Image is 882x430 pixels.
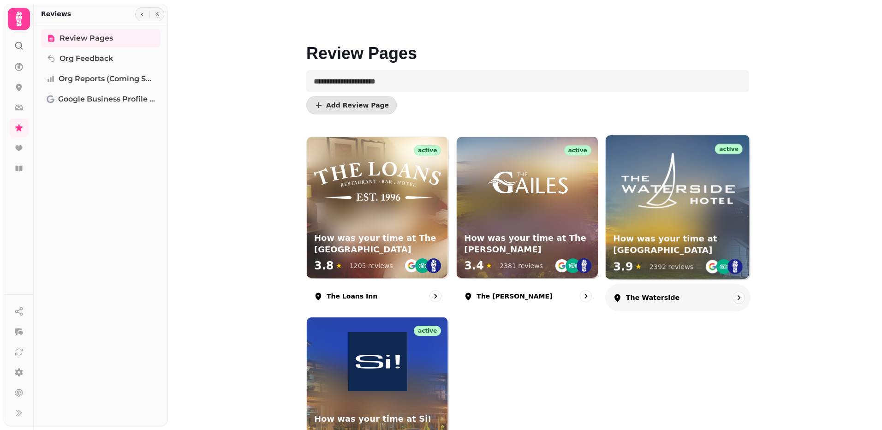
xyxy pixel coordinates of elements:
[415,258,430,273] img: ta-emblem@2x.png
[41,9,71,18] h2: Reviews
[414,326,441,336] div: active
[500,261,543,270] div: 2381 reviews
[414,145,441,155] div: active
[306,22,749,63] h1: Review Pages
[626,293,679,302] p: The Waterside
[60,33,113,44] span: Review Pages
[464,258,484,273] span: 3.4
[456,137,599,310] a: The GailesactiveHow was your time at The GailesHow was your time at The [PERSON_NAME]3.4★2381 rev...
[41,29,161,48] a: Review Pages
[426,258,441,273] img: st.png
[581,292,590,301] svg: go to
[314,162,441,200] img: How was your time at The Loans Inn
[635,261,642,272] span: ★
[327,292,377,301] p: The Loans Inn
[41,90,161,108] a: Google Business Profile (Beta)
[314,258,334,273] span: 3.8
[464,233,591,256] h3: How was your time at The [PERSON_NAME]
[431,292,440,301] svg: go to
[715,144,743,154] div: active
[326,102,389,108] span: Add Review Page
[486,260,492,271] span: ★
[306,137,449,310] a: The Loans InnactiveHow was your time at The Loans InnHow was your time at The [GEOGRAPHIC_DATA]3....
[59,73,155,84] span: Org Reports (coming soon)
[613,259,633,275] span: 3.9
[477,292,552,301] p: The [PERSON_NAME]
[348,332,407,391] img: How was your time at Si!
[613,150,742,211] img: How was your time at The Waterside
[404,258,419,273] img: go-emblem@2x.png
[58,94,155,105] span: Google Business Profile (Beta)
[705,259,720,275] img: go-emblem@2x.png
[564,145,591,155] div: active
[727,259,743,275] img: st.png
[716,259,732,275] img: ta-emblem@2x.png
[314,233,441,256] h3: How was your time at The [GEOGRAPHIC_DATA]
[41,70,161,88] a: Org Reports (coming soon)
[605,135,751,311] a: The WatersideactiveHow was your time at The WatersideHow was your time at [GEOGRAPHIC_DATA]3.9★23...
[486,152,569,211] img: How was your time at The Gailes
[60,53,113,64] span: Org Feedback
[306,96,397,114] button: Add Review Page
[41,49,161,68] a: Org Feedback
[336,260,342,271] span: ★
[566,258,580,273] img: ta-emblem@2x.png
[577,258,591,273] img: st.png
[613,233,743,256] h3: How was your time at [GEOGRAPHIC_DATA]
[350,261,393,270] div: 1205 reviews
[734,293,743,302] svg: go to
[554,258,569,273] img: go-emblem@2x.png
[314,413,441,425] h3: How was your time at Si!
[649,262,693,271] div: 2392 reviews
